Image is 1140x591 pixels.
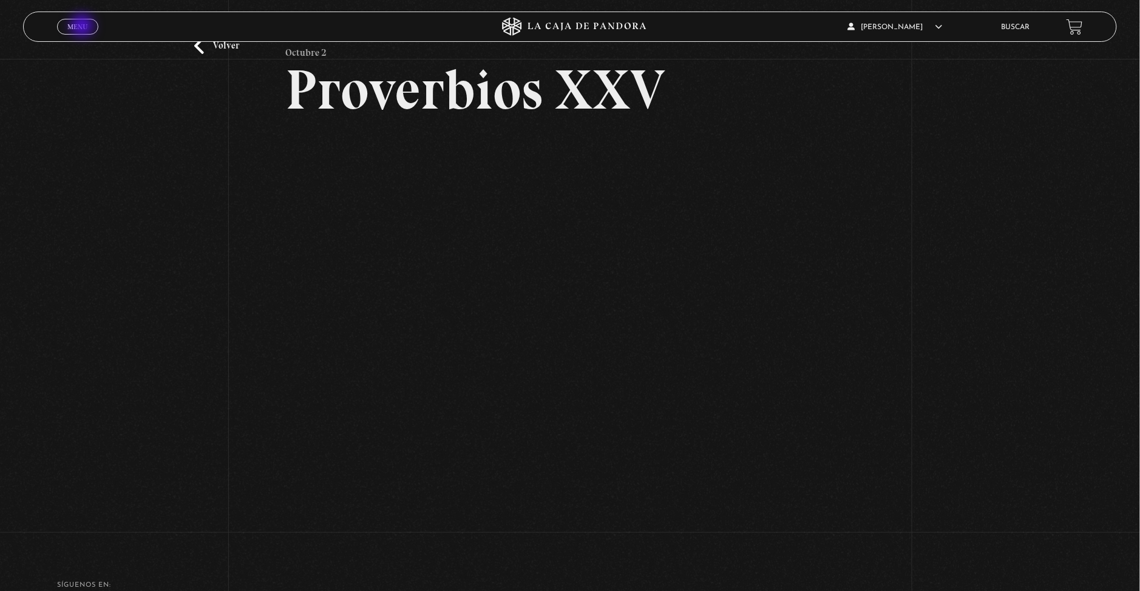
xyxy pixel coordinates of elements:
span: Menu [67,23,87,30]
span: Cerrar [64,33,92,42]
a: Volver [194,38,239,54]
h4: SÍguenos en: [57,582,1083,589]
a: Buscar [1002,24,1030,31]
a: View your shopping cart [1067,19,1083,35]
p: Octubre 2 [285,38,327,62]
h2: Proverbios XXV [285,62,855,118]
span: [PERSON_NAME] [848,24,943,31]
iframe: Dailymotion video player – Proverbio XXV [285,136,855,515]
